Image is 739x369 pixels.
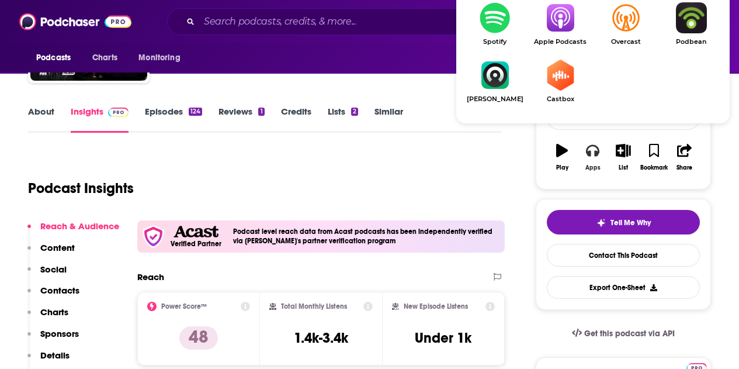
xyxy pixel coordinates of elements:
p: Social [40,264,67,275]
button: Contacts [27,285,79,306]
button: Sponsors [27,328,79,350]
p: Content [40,242,75,253]
a: OvercastOvercast [593,2,658,46]
span: Charts [92,50,117,66]
h2: Total Monthly Listens [281,302,347,311]
img: verfied icon [142,225,165,248]
div: Search podcasts, credits, & more... [167,8,606,35]
h4: Podcast level reach data from Acast podcasts has been independently verified via [PERSON_NAME]'s ... [233,227,500,245]
span: [PERSON_NAME] [462,95,528,103]
button: Social [27,264,67,285]
div: Share [676,164,692,171]
a: InsightsPodchaser Pro [71,106,129,133]
span: Castbox [528,95,593,103]
img: Acast [174,226,218,238]
h2: New Episode Listens [404,302,468,311]
button: Charts [27,306,68,328]
h2: Reach [137,271,164,282]
a: Lists2 [328,106,358,133]
span: Spotify [462,38,528,46]
div: 1 [258,108,264,116]
button: Share [669,136,700,178]
a: Apple PodcastsApple Podcasts [528,2,593,46]
input: Search podcasts, credits, & more... [199,12,501,31]
h1: Podcast Insights [28,180,134,197]
button: Reach & Audience [27,220,119,242]
h2: Power Score™ [161,302,207,311]
a: About [28,106,54,133]
span: Podcasts [36,50,71,66]
a: Credits [281,106,311,133]
span: Monitoring [138,50,180,66]
a: Contact This Podcast [547,244,700,267]
button: tell me why sparkleTell Me Why [547,210,700,234]
span: Get this podcast via API [584,329,675,339]
div: 124 [189,108,202,116]
div: Play [556,164,568,171]
span: Tell Me Why [610,218,651,227]
h5: Verified Partner [171,240,221,247]
button: Export One-Sheet [547,276,700,299]
span: Podbean [658,38,724,46]
button: Play [547,136,577,178]
span: Apple Podcasts [528,38,593,46]
p: Contacts [40,285,79,296]
img: tell me why sparkle [596,218,606,227]
p: 48 [179,326,218,350]
p: Reach & Audience [40,220,119,232]
h3: Under 1k [415,329,471,347]
div: Apps [585,164,601,171]
button: open menu [28,47,86,69]
a: Episodes124 [145,106,202,133]
img: Podchaser Pro [108,108,129,117]
button: List [608,136,639,178]
button: open menu [130,47,195,69]
p: Details [40,350,70,361]
p: Charts [40,306,68,318]
button: Content [27,242,75,264]
div: List [619,164,628,171]
a: Similar [374,106,403,133]
div: 2 [351,108,358,116]
span: Overcast [593,38,658,46]
img: Podchaser - Follow, Share and Rate Podcasts [19,11,131,33]
a: Get this podcast via API [563,319,684,348]
button: Bookmark [639,136,669,178]
a: Castro[PERSON_NAME] [462,60,528,103]
a: Charts [85,47,124,69]
div: Bookmark [640,164,668,171]
button: Apps [577,136,608,178]
a: CastboxCastbox [528,60,593,103]
a: PodbeanPodbean [658,2,724,46]
p: Sponsors [40,328,79,339]
a: SpotifySpotify [462,2,528,46]
h3: 1.4k-3.4k [294,329,348,347]
a: Reviews1 [218,106,264,133]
